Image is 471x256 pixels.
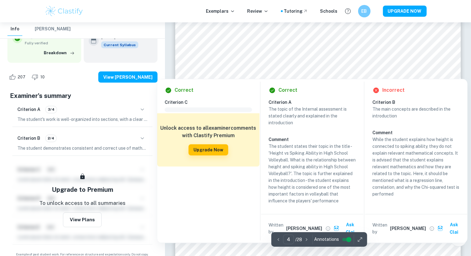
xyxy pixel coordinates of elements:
span: 3/4 [46,107,57,113]
p: / 28 [295,236,302,243]
h6: Criterion B [17,135,40,142]
button: Breakdown [42,48,76,58]
img: clai.svg [334,226,340,232]
h6: Criterion A [17,106,40,113]
h6: Comment [269,136,356,143]
h6: Correct [278,87,297,94]
h6: Correct [175,87,193,94]
span: Current Syllabus [101,42,138,48]
button: Info [7,22,22,36]
p: Written by [269,222,285,236]
p: The student's work is well-organized into sections, with a clear introduction, body, and conclusi... [17,116,148,123]
p: Review [247,8,269,15]
button: View Plans [63,212,102,227]
button: UPGRADE NOW [383,6,427,17]
span: Annotations [314,236,339,243]
button: View [PERSON_NAME] [98,72,158,83]
a: Schools [320,8,338,15]
p: Exemplars [206,8,235,15]
p: The main concepts are described in the introduction [372,106,460,120]
button: Help and Feedback [343,6,353,16]
h5: Examiner's summary [10,91,155,101]
h6: Unlock access to all examiner comments with Clastify Premium [160,125,256,139]
a: Tutoring [284,8,308,15]
div: Dislike [30,72,48,82]
div: This exemplar is based on the current syllabus. Feel free to refer to it for inspiration/ideas wh... [101,42,138,48]
span: Fully verified [25,40,76,46]
img: Clastify logo [45,5,84,17]
h5: Upgrade to Premium [52,185,113,194]
span: 207 [14,74,29,80]
p: Written by [372,222,389,236]
span: 2/4 [46,136,56,141]
button: EB [358,5,371,17]
button: Ask Clai [436,219,465,238]
button: View full profile [324,224,332,233]
span: 10 [37,74,48,80]
h6: [PERSON_NAME] [287,225,322,232]
button: Ask Clai [332,219,361,238]
img: clai.svg [438,226,443,232]
h6: Criterion C [165,99,257,106]
p: The student states their topic in the title - 'Height vs Spiking Ability in High School Volleybal... [269,143,356,205]
h6: [PERSON_NAME] [390,225,426,232]
p: To unlock access to all summaries [39,199,126,207]
button: Upgrade Now [189,144,228,156]
button: View full profile [428,224,436,233]
h6: Criterion B [372,99,465,106]
h6: Criterion A [269,99,361,106]
p: While the student explains how height is connected to spiking ability, they do not explain releva... [372,136,460,198]
p: The student demonstrates consistent and correct use of mathematical notation, symbols, and termin... [17,145,148,152]
h6: Incorrect [382,87,405,94]
h6: EB [361,8,368,15]
h6: Comment [372,130,460,136]
button: [PERSON_NAME] [35,22,71,36]
p: The topic of the Internal assessment is stated clearly and explained in the introduction [269,106,356,126]
div: Like [7,72,29,82]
